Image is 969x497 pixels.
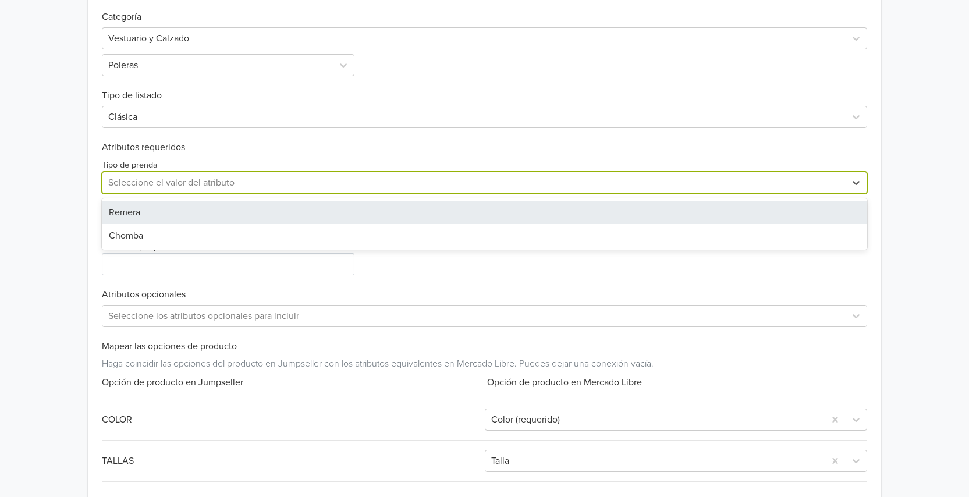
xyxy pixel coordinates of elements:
[102,201,867,224] div: Remera
[102,352,867,371] div: Haga coincidir las opciones del producto en Jumpseller con los atributos equivalentes en Mercado ...
[485,375,867,389] div: Opción de producto en Mercado Libre
[102,341,867,352] h6: Mapear las opciones de producto
[102,142,867,153] h6: Atributos requeridos
[102,224,867,247] div: Chomba
[102,289,867,300] h6: Atributos opcionales
[102,76,867,101] h6: Tipo de listado
[102,375,484,389] div: Opción de producto en Jumpseller
[102,413,484,427] div: COLOR
[102,454,484,468] div: TALLAS
[102,159,158,172] label: Tipo de prenda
